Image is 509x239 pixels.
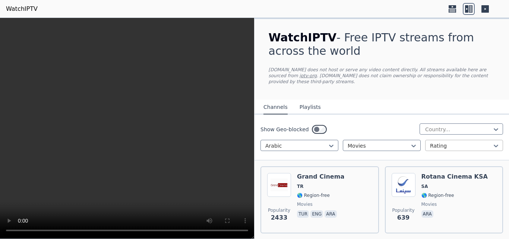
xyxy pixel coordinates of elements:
button: Channels [263,100,288,114]
label: Show Geo-blocked [260,126,309,133]
p: [DOMAIN_NAME] does not host or serve any video content directly. All streams available here are s... [269,67,495,85]
a: iptv-org [300,73,317,78]
span: TR [297,183,303,189]
p: eng [310,210,323,218]
span: 🌎 Region-free [297,192,330,198]
span: Popularity [392,207,414,213]
p: tur [297,210,309,218]
button: Playlists [300,100,321,114]
span: WatchIPTV [269,31,337,44]
h6: Rotana Cinema KSA [421,173,488,180]
span: 2433 [271,213,288,222]
span: Popularity [268,207,290,213]
img: Grand Cinema [267,173,291,197]
h6: Grand Cinema [297,173,344,180]
p: ara [421,210,433,218]
span: SA [421,183,428,189]
span: 🌎 Region-free [421,192,454,198]
img: Rotana Cinema KSA [392,173,415,197]
span: movies [297,201,313,207]
p: ara [325,210,336,218]
h1: - Free IPTV streams from across the world [269,31,495,58]
span: movies [421,201,437,207]
a: WatchIPTV [6,4,38,13]
span: 639 [397,213,410,222]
